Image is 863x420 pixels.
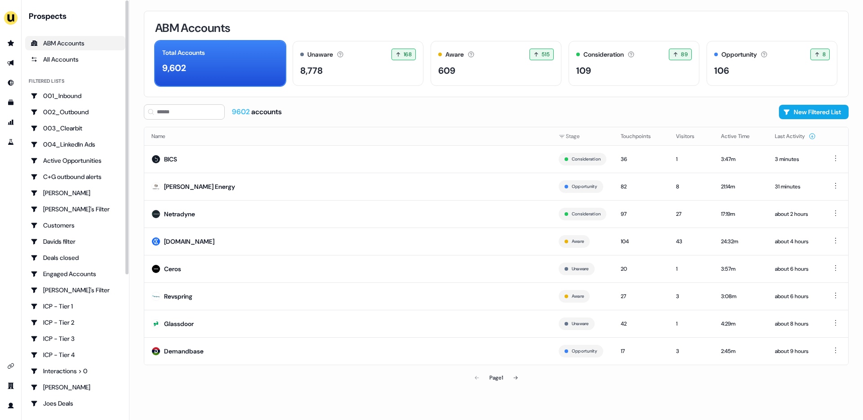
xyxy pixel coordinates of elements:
div: 609 [438,64,455,77]
div: 109 [576,64,591,77]
a: Go to team [4,379,18,393]
a: Go to 004_LinkedIn Ads [25,137,125,152]
div: 2:45m [721,347,761,356]
div: 43 [676,237,707,246]
button: Aware [572,237,584,246]
div: 31 minutes [775,182,816,191]
div: Demandbase [164,347,204,356]
a: Go to C+G outbound alerts [25,170,125,184]
button: Active Time [721,128,761,144]
a: Go to JJ Deals [25,380,125,394]
div: 8,778 [300,64,323,77]
a: Go to templates [4,95,18,110]
div: [PERSON_NAME] Energy [164,182,235,191]
div: 004_LinkedIn Ads [31,140,120,149]
div: ICP - Tier 3 [31,334,120,343]
div: 3 minutes [775,155,816,164]
div: about 4 hours [775,237,816,246]
div: 3 [676,292,707,301]
a: Go to 001_Inbound [25,89,125,103]
div: ABM Accounts [31,39,120,48]
button: Touchpoints [621,128,662,144]
div: 001_Inbound [31,91,120,100]
a: Go to ICP - Tier 1 [25,299,125,313]
div: Stage [559,132,606,141]
div: ICP - Tier 1 [31,302,120,311]
a: Go to ICP - Tier 2 [25,315,125,330]
div: 97 [621,210,662,219]
div: ICP - Tier 4 [31,350,120,359]
span: 89 [681,50,688,59]
div: 3 [676,347,707,356]
button: Unaware [572,320,589,328]
div: Opportunity [721,50,757,59]
button: Opportunity [572,183,597,191]
a: Go to 003_Clearbit [25,121,125,135]
a: Go to Customers [25,218,125,232]
a: Go to profile [4,398,18,413]
a: Go to Charlotte's Filter [25,202,125,216]
div: Joes Deals [31,399,120,408]
div: Ceros [164,264,181,273]
div: 4:29m [721,319,761,328]
div: 17 [621,347,662,356]
div: 17:19m [721,210,761,219]
a: Go to Joes Deals [25,396,125,411]
div: 3:47m [721,155,761,164]
div: Engaged Accounts [31,269,120,278]
div: Davids filter [31,237,120,246]
button: Visitors [676,128,705,144]
a: Go to 002_Outbound [25,105,125,119]
a: Go to prospects [4,36,18,50]
div: [DOMAIN_NAME] [164,237,214,246]
div: C+G outbound alerts [31,172,120,181]
div: 82 [621,182,662,191]
a: Go to Interactions > 0 [25,364,125,378]
a: Go to Deals closed [25,250,125,265]
a: All accounts [25,52,125,67]
div: Filtered lists [29,77,64,85]
a: Go to integrations [4,359,18,373]
button: Opportunity [572,347,597,355]
a: Go to ICP - Tier 3 [25,331,125,346]
div: about 6 hours [775,292,816,301]
div: 106 [714,64,729,77]
a: Go to outbound experience [4,56,18,70]
div: 104 [621,237,662,246]
div: Aware [445,50,464,59]
button: Consideration [572,210,601,218]
span: 8 [823,50,826,59]
a: Go to Davids filter [25,234,125,249]
div: Revspring [164,292,192,301]
div: about 6 hours [775,264,816,273]
div: 8 [676,182,707,191]
div: Unaware [307,50,333,59]
div: 36 [621,155,662,164]
button: Last Activity [775,128,816,144]
div: Interactions > 0 [31,366,120,375]
div: 42 [621,319,662,328]
div: 002_Outbound [31,107,120,116]
div: Prospects [29,11,125,22]
div: Customers [31,221,120,230]
button: Aware [572,292,584,300]
div: 1 [676,264,707,273]
a: Go to attribution [4,115,18,130]
button: Unaware [572,265,589,273]
a: ABM Accounts [25,36,125,50]
h3: ABM Accounts [155,22,230,34]
button: Consideration [572,155,601,163]
div: about 9 hours [775,347,816,356]
div: ICP - Tier 2 [31,318,120,327]
div: Consideration [583,50,624,59]
div: All Accounts [31,55,120,64]
a: Go to Charlotte Stone [25,186,125,200]
div: 3:57m [721,264,761,273]
div: Netradyne [164,210,195,219]
div: 20 [621,264,662,273]
span: 168 [404,50,412,59]
a: Go to experiments [4,135,18,149]
div: [PERSON_NAME]'s Filter [31,205,120,214]
span: 515 [542,50,550,59]
div: 3:08m [721,292,761,301]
